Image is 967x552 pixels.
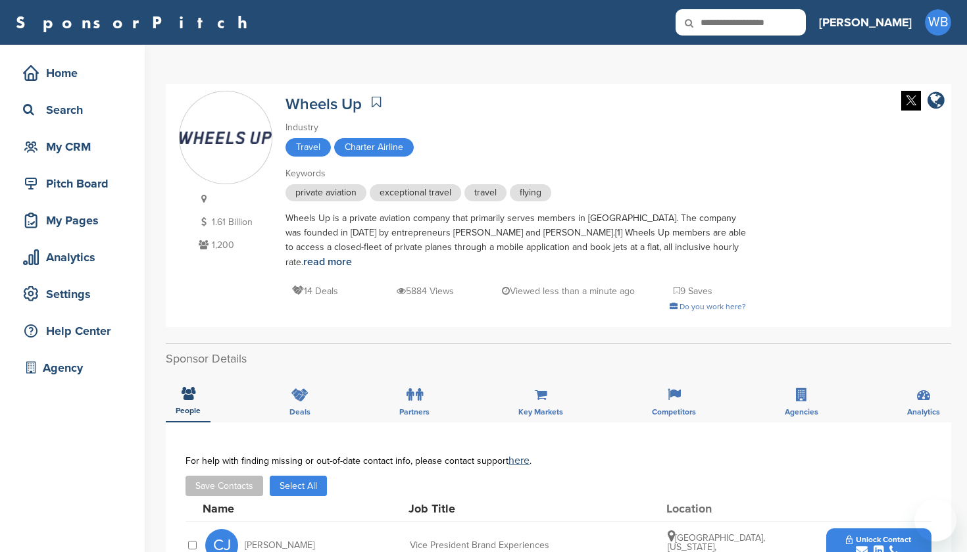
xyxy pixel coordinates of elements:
button: Save Contacts [186,476,263,496]
button: Select All [270,476,327,496]
div: Location [666,503,765,514]
iframe: Button to launch messaging window [914,499,956,541]
a: Wheels Up [285,95,362,114]
img: Sponsorpitch & Wheels Up [180,132,272,144]
a: read more [303,255,352,268]
div: Job Title [409,503,606,514]
p: 1.61 Billion [195,214,272,230]
span: Analytics [907,408,940,416]
h2: Sponsor Details [166,350,951,368]
a: Do you work here? [670,302,746,311]
a: Agency [13,353,132,383]
div: Wheels Up is a private aviation company that primarily serves members in [GEOGRAPHIC_DATA]. The c... [285,211,746,270]
div: Settings [20,282,132,306]
span: Agencies [785,408,818,416]
span: private aviation [285,184,366,201]
a: [PERSON_NAME] [819,8,912,37]
span: Competitors [652,408,696,416]
a: My CRM [13,132,132,162]
a: company link [928,91,945,113]
a: Pitch Board [13,168,132,199]
span: Travel [285,138,331,157]
span: People [176,407,201,414]
div: My CRM [20,135,132,159]
span: WB [925,9,951,36]
a: here [508,454,530,467]
div: Analytics [20,245,132,269]
a: My Pages [13,205,132,236]
a: Search [13,95,132,125]
div: Pitch Board [20,172,132,195]
span: [PERSON_NAME] [245,541,314,550]
span: travel [464,184,507,201]
div: Agency [20,356,132,380]
p: 1,200 [195,237,272,253]
a: Settings [13,279,132,309]
div: My Pages [20,209,132,232]
a: Help Center [13,316,132,346]
div: Home [20,61,132,85]
h3: [PERSON_NAME] [819,13,912,32]
img: Twitter white [901,91,921,111]
span: Charter Airline [334,138,414,157]
span: Unlock Contact [846,535,911,544]
div: Industry [285,120,746,135]
div: Keywords [285,166,746,181]
p: Viewed less than a minute ago [502,283,635,299]
p: 5884 Views [397,283,454,299]
div: Name [203,503,347,514]
div: For help with finding missing or out-of-date contact info, please contact support . [186,455,931,466]
div: Help Center [20,319,132,343]
div: Search [20,98,132,122]
p: 14 Deals [292,283,338,299]
span: flying [510,184,551,201]
span: Partners [399,408,430,416]
span: exceptional travel [370,184,461,201]
p: 9 Saves [674,283,712,299]
div: Vice President Brand Experiences [410,541,607,550]
a: SponsorPitch [16,14,256,31]
span: Key Markets [518,408,563,416]
span: Do you work here? [680,302,746,311]
a: Home [13,58,132,88]
span: Deals [289,408,310,416]
a: Analytics [13,242,132,272]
